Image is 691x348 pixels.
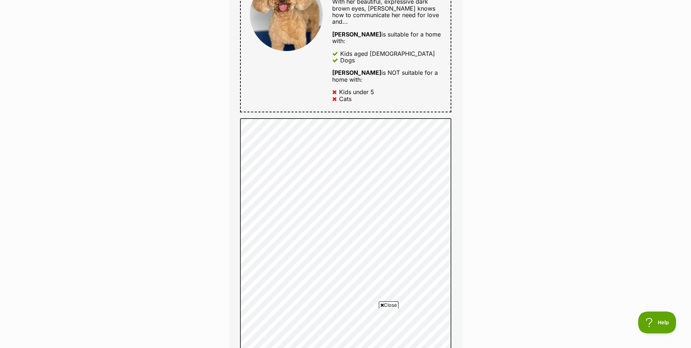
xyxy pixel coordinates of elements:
[339,89,374,95] div: Kids under 5
[213,312,478,344] iframe: Advertisement
[379,301,398,309] span: Close
[340,57,355,63] div: Dogs
[332,69,381,76] strong: [PERSON_NAME]
[638,312,676,333] iframe: Help Scout Beacon - Open
[332,31,381,38] strong: [PERSON_NAME]
[332,31,441,45] div: is suitable for a home with:
[340,50,435,57] div: Kids aged [DEMOGRAPHIC_DATA]
[339,96,352,102] div: Cats
[332,69,441,83] div: is NOT suitable for a home with:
